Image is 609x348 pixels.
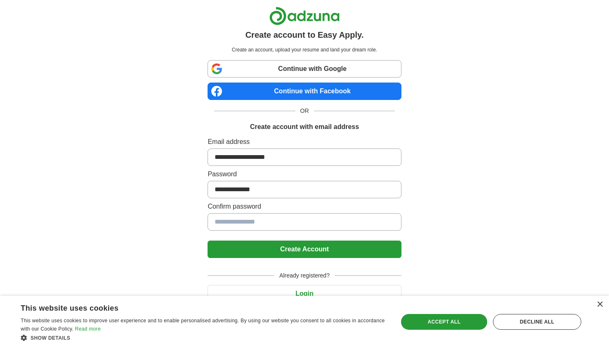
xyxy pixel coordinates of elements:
label: Confirm password [208,202,401,212]
img: Adzuna logo [269,7,340,25]
div: Show details [21,333,387,342]
div: This website uses cookies [21,301,366,313]
label: Password [208,169,401,179]
div: Close [597,302,603,308]
div: Accept all [401,314,487,330]
label: Email address [208,137,401,147]
h1: Create account to Easy Apply. [245,29,364,41]
button: Create Account [208,241,401,258]
span: Already registered? [274,271,334,280]
a: Login [208,290,401,297]
a: Continue with Google [208,60,401,78]
a: Continue with Facebook [208,83,401,100]
span: This website uses cookies to improve user experience and to enable personalised advertising. By u... [21,318,385,332]
button: Login [208,285,401,302]
h1: Create account with email address [250,122,359,132]
a: Read more, opens a new window [75,326,101,332]
span: Show details [31,335,70,341]
span: OR [295,107,314,115]
div: Decline all [493,314,581,330]
p: Create an account, upload your resume and land your dream role. [209,46,399,54]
